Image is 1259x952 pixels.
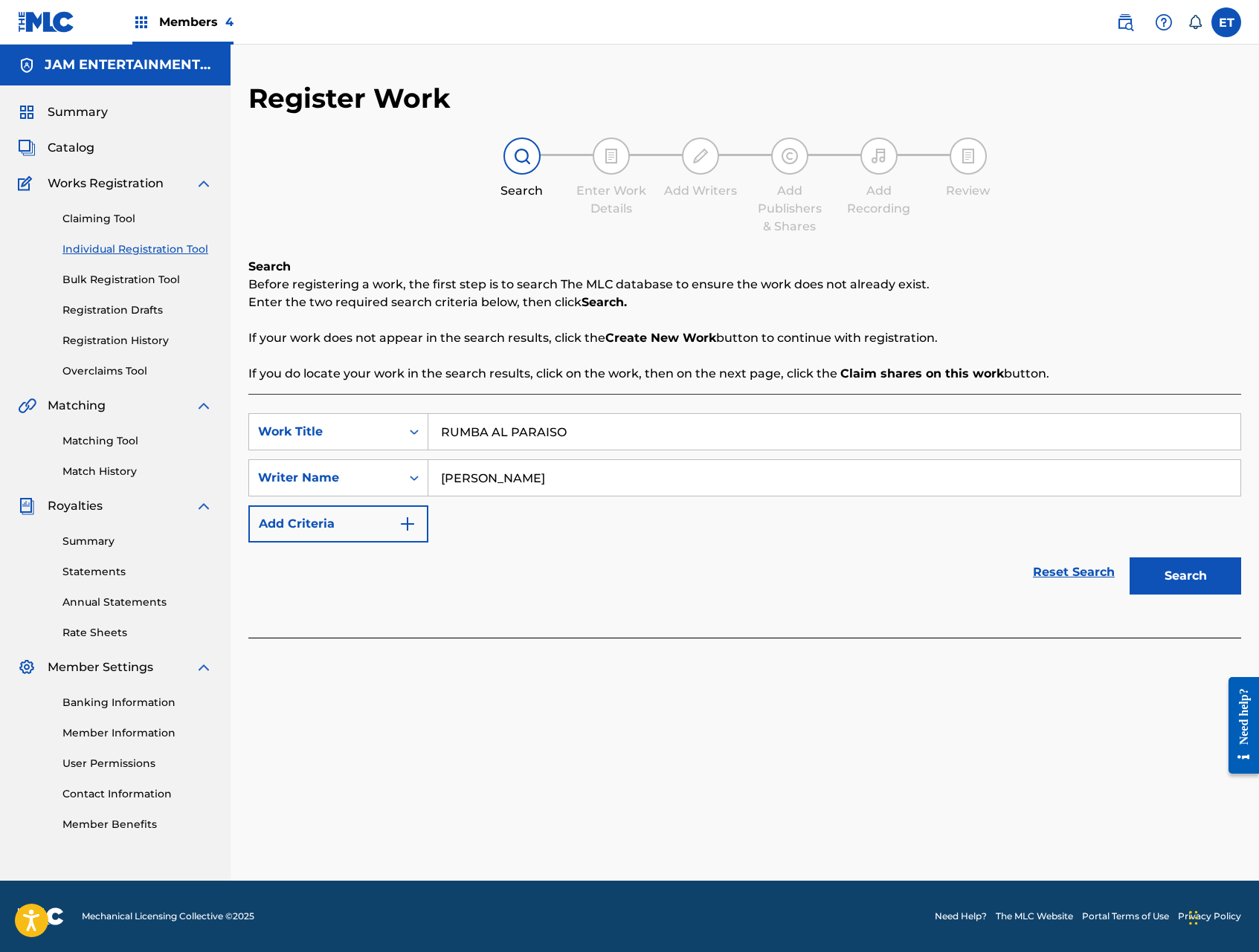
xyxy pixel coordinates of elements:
div: Search [485,182,559,200]
strong: Search. [582,295,627,309]
a: Contact Information [62,786,213,802]
img: expand [195,497,213,515]
a: Member Benefits [62,817,213,832]
div: Add Writers [663,182,738,200]
div: Review [931,182,1005,200]
form: Search Form [248,413,1241,602]
button: Search [1130,557,1241,595]
img: 9d2ae6d4665cec9f34b9.svg [399,515,416,533]
img: expand [195,397,213,415]
a: Bulk Registration Tool [62,272,213,288]
img: Member Settings [18,658,36,676]
span: Catalog [48,139,94,157]
a: Registration Drafts [62,302,213,318]
div: Help [1149,7,1179,37]
a: Registration History [62,333,213,349]
img: step indicator icon for Add Recording [870,147,888,165]
img: Top Rightsholders [132,13,150,31]
a: Banking Information [62,695,213,710]
span: Mechanical Licensing Collective © 2025 [82,910,254,923]
span: 4 [225,15,234,29]
a: Public Search [1110,7,1140,37]
b: Search [248,259,291,273]
a: CatalogCatalog [18,139,94,157]
span: Royalties [48,497,103,515]
img: expand [195,658,213,676]
img: search [1116,13,1134,31]
span: Works Registration [48,175,164,192]
img: logo [18,907,64,925]
img: step indicator icon for Enter Work Details [602,147,620,165]
a: Reset Search [1025,556,1122,589]
iframe: Resource Center [1217,665,1259,785]
img: help [1155,13,1173,31]
img: step indicator icon for Review [959,147,977,165]
a: Rate Sheets [62,625,213,641]
img: Accounts [18,56,36,74]
img: Works Registration [18,175,37,192]
a: Annual Statements [62,595,213,610]
div: User Menu [1211,7,1241,37]
strong: Create New Work [605,331,716,345]
div: Drag [1189,896,1198,940]
p: If you do locate your work in the search results, click on the work, then on the next page, click... [248,365,1241,383]
p: Before registering a work, the first step is to search The MLC database to ensure the work does n... [248,276,1241,294]
span: Summary [48,103,108,121]
a: User Permissions [62,756,213,771]
img: step indicator icon for Add Writers [692,147,709,165]
a: Matching Tool [62,433,213,449]
a: SummarySummary [18,103,108,121]
h5: JAM ENTERTAINMENT INC [45,56,213,74]
div: Enter Work Details [574,182,648,218]
img: Catalog [18,139,36,157]
div: Writer Name [258,469,392,487]
span: Matching [48,397,106,415]
a: Match History [62,464,213,479]
a: Member Information [62,725,213,741]
a: Portal Terms of Use [1082,910,1169,923]
a: Privacy Policy [1178,910,1241,923]
div: Add Recording [842,182,916,218]
a: Need Help? [935,910,987,923]
img: step indicator icon for Search [513,147,531,165]
a: Overclaims Tool [62,363,213,379]
a: Individual Registration Tool [62,242,213,257]
a: Summary [62,534,213,549]
a: The MLC Website [996,910,1073,923]
div: Add Publishers & Shares [753,182,827,236]
img: Summary [18,103,36,121]
div: Notifications [1188,15,1202,30]
span: Members [159,13,234,30]
p: If your work does not appear in the search results, click the button to continue with registration. [248,329,1241,347]
img: Royalties [18,497,36,515]
h2: Register Work [248,82,451,115]
span: Member Settings [48,658,153,676]
a: Claiming Tool [62,211,213,227]
a: Statements [62,564,213,580]
img: expand [195,175,213,192]
button: Add Criteria [248,505,428,543]
img: step indicator icon for Add Publishers & Shares [781,147,799,165]
div: Work Title [258,423,392,441]
iframe: Chat Widget [1185,881,1259,952]
img: Matching [18,397,36,415]
p: Enter the two required search criteria below, then click [248,294,1241,311]
img: MLC Logo [18,11,75,33]
strong: Claim shares on this work [840,366,1004,381]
